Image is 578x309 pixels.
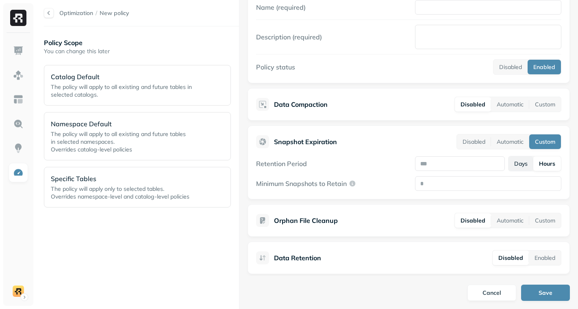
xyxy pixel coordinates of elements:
p: Data Retention [274,253,321,263]
button: Cancel [467,285,516,301]
label: Description (required) [256,33,322,41]
span: New policy [100,9,129,17]
button: Days [508,156,533,171]
img: Ryft [10,10,26,26]
img: Dashboard [13,45,24,56]
button: Enabled [529,251,561,265]
button: Disabled [457,134,491,149]
p: Minimum Snapshots to Retain [256,179,347,188]
label: Name (required) [256,3,306,11]
div: Catalog DefaultThe policy will apply to all existing and future tables in selected catalogs. [44,65,231,106]
p: Specific Tables [51,174,200,184]
p: Snapshot Expiration [274,137,337,147]
button: Custom [529,97,561,112]
img: Optimization [13,167,24,178]
span: Overrides catalog-level policies [51,146,132,153]
img: Query Explorer [13,119,24,129]
p: Policy Scope [44,38,239,48]
button: Automatic [491,213,529,228]
span: in selected namespaces. [51,138,115,145]
span: The policy will apply to all existing and future tables [51,130,186,138]
a: Optimization [59,9,93,17]
div: Specific TablesThe policy will apply only to selected tables.Overrides namespace-level and catalo... [44,167,231,207]
button: Save [521,285,570,301]
p: Data Compaction [274,99,328,109]
p: Catalog Default [51,72,200,82]
label: Policy status [256,63,295,71]
p: Orphan File Cleanup [274,216,338,225]
p: / [96,9,97,17]
nav: breadcrumb [59,9,129,17]
img: Assets [13,70,24,80]
button: Custom [529,134,561,149]
span: The policy will apply to all existing and future tables in selected catalogs. [51,83,192,98]
button: Disabled [493,60,528,74]
button: Custom [529,213,561,228]
img: Insights [13,143,24,153]
p: You can change this later [44,48,239,55]
button: Hours [533,156,561,171]
button: Disabled [455,97,491,112]
p: Namespace Default [51,119,200,129]
button: Disabled [493,251,529,265]
span: Overrides namespace-level and catalog-level policies [51,193,189,200]
img: demo [13,285,24,297]
img: Asset Explorer [13,94,24,105]
button: Enabled [528,60,561,74]
span: The policy will apply only to selected tables. [51,185,164,192]
label: Retention Period [256,160,307,168]
button: Automatic [491,134,529,149]
button: Automatic [491,97,529,112]
button: Disabled [455,213,491,228]
div: Namespace DefaultThe policy will apply to all existing and future tablesin selected namespaces.Ov... [44,112,231,160]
